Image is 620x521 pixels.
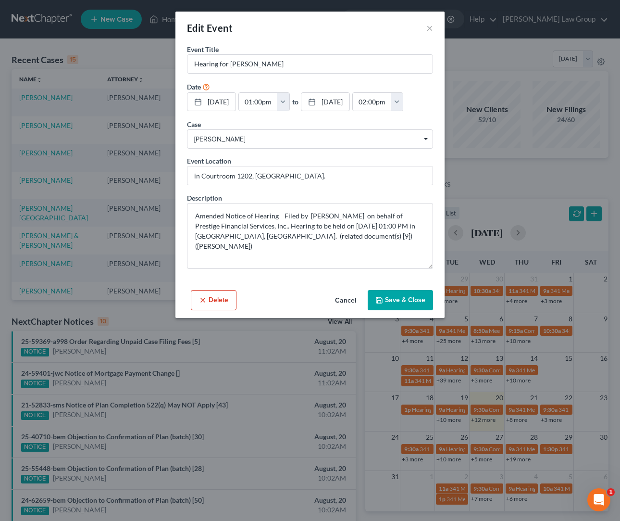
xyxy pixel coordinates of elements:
iframe: Intercom live chat [587,488,610,511]
label: to [292,97,298,107]
span: Select box activate [187,129,433,149]
button: Delete [191,290,236,310]
label: Case [187,119,201,129]
label: Date [187,82,201,92]
button: × [426,22,433,34]
input: -- : -- [239,93,277,111]
a: [DATE] [301,93,349,111]
label: Event Location [187,156,231,166]
span: Event Title [187,45,219,53]
input: Enter event name... [187,55,433,73]
label: Description [187,193,222,203]
a: [DATE] [187,93,236,111]
span: Edit Event [187,22,233,34]
input: Enter location... [187,166,433,185]
button: Cancel [327,291,364,310]
span: 1 [607,488,615,496]
button: Save & Close [368,290,433,310]
input: -- : -- [353,93,391,111]
span: [PERSON_NAME] [194,134,426,144]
